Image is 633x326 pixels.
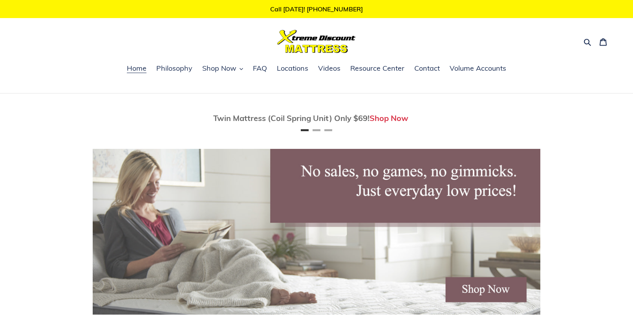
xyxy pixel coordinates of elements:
[156,64,192,73] span: Philosophy
[313,129,320,131] button: Page 2
[213,113,370,123] span: Twin Mattress (Coil Spring Unit) Only $69!
[123,63,150,75] a: Home
[152,63,196,75] a: Philosophy
[414,64,440,73] span: Contact
[450,64,506,73] span: Volume Accounts
[301,129,309,131] button: Page 1
[277,64,308,73] span: Locations
[350,64,404,73] span: Resource Center
[370,113,408,123] a: Shop Now
[446,63,510,75] a: Volume Accounts
[410,63,444,75] a: Contact
[202,64,236,73] span: Shop Now
[127,64,146,73] span: Home
[253,64,267,73] span: FAQ
[314,63,344,75] a: Videos
[277,30,356,53] img: Xtreme Discount Mattress
[249,63,271,75] a: FAQ
[346,63,408,75] a: Resource Center
[318,64,340,73] span: Videos
[93,149,540,315] img: herobannermay2022-1652879215306_1200x.jpg
[198,63,247,75] button: Shop Now
[324,129,332,131] button: Page 3
[273,63,312,75] a: Locations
